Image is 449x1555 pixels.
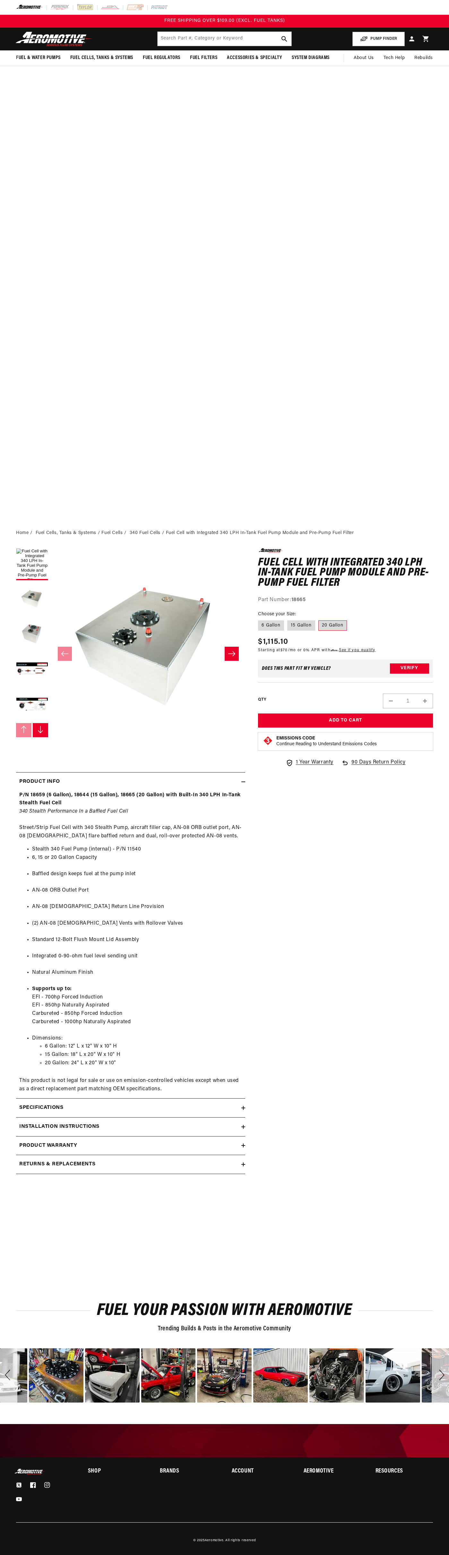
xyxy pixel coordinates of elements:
[258,611,297,618] legend: Choose your Size:
[376,1469,433,1474] summary: Resources
[276,741,377,747] p: Continue Reading to Understand Emissions Codes
[85,1348,140,1403] div: image number 11
[16,654,48,686] button: Load image 4 in gallery view
[354,56,374,60] span: About Us
[138,50,185,65] summary: Fuel Regulators
[45,1059,242,1067] li: 20 Gallon: 24" L x 20" W x 10"
[36,530,102,537] li: Fuel Cells, Tanks & Systems
[29,1348,83,1403] div: image number 10
[32,986,72,991] strong: Supports up to:
[32,920,242,936] li: (2) AN-08 [DEMOGRAPHIC_DATA] Vents with Rollover Valves
[205,1539,223,1542] a: Aeromotive
[130,530,160,537] a: 340 Fuel Cells
[143,55,180,61] span: Fuel Regulators
[32,969,242,985] li: Natural Aluminum Finish
[32,985,242,1034] li: EFI - 700hp Forced Induction EFI - 850hp Naturally Aspirated Carbureted - 850hp Forced Induction ...
[16,1136,245,1155] summary: Product warranty
[222,50,287,65] summary: Accessories & Specialty
[16,55,61,61] span: Fuel & Water Pumps
[190,55,217,61] span: Fuel Filters
[366,1348,420,1403] div: image number 16
[88,1469,145,1474] summary: Shop
[276,736,377,747] button: Emissions CodeContinue Reading to Understand Emissions Codes
[258,558,433,588] h1: Fuel Cell with Integrated 340 LPH In-Tank Fuel Pump Module and Pre-Pump Fuel Filter
[331,648,338,652] span: Affirm
[193,1539,224,1542] small: © 2025 .
[258,697,266,703] label: QTY
[287,620,315,631] label: 15 Gallon
[32,870,242,886] li: Baffled design keeps fuel at the pump inlet
[225,647,239,661] button: Slide right
[58,647,72,661] button: Slide left
[227,55,282,61] span: Accessories & Specialty
[281,648,288,652] span: $70
[258,620,284,631] label: 6 Gallon
[19,792,241,806] strong: P/N 18659 (6 Gallon), 18644 (15 Gallon), 18665 (20 Gallon) with Built-In 340 LPH In-Tank Stealth ...
[16,773,245,791] summary: Product Info
[185,50,222,65] summary: Fuel Filters
[379,50,410,66] summary: Tech Help
[16,1155,245,1174] summary: Returns & replacements
[19,778,60,786] h2: Product Info
[352,32,405,46] button: PUMP FINDER
[32,886,242,903] li: AN-08 ORB Outlet Port
[32,845,242,854] li: Stealth 340 Fuel Pump (internal) - P/N 11540
[19,1123,99,1131] h2: Installation Instructions
[390,663,429,674] button: Verify
[16,530,29,537] a: Home
[101,530,128,537] li: Fuel Cells
[19,1160,95,1169] h2: Returns & replacements
[276,736,315,741] strong: Emissions Code
[292,55,330,61] span: System Diagrams
[366,1348,420,1403] div: Photo from a Shopper
[32,854,242,870] li: 6, 15 or 20 Gallon Capacity
[296,758,333,767] span: 1 Year Warranty
[65,50,138,65] summary: Fuel Cells, Tanks & Systems
[197,1348,252,1403] div: image number 13
[414,55,433,62] span: Rebuilds
[258,636,288,648] span: $1,115.10
[33,723,48,737] button: Slide right
[258,596,433,604] div: Part Number:
[384,55,405,62] span: Tech Help
[263,736,273,746] img: Emissions code
[32,903,242,919] li: AN-08 [DEMOGRAPHIC_DATA] Return Line Provision
[29,1348,83,1403] div: Photo from a Shopper
[16,1303,433,1318] h2: Fuel Your Passion with Aeromotive
[16,530,433,537] nav: breadcrumbs
[32,952,242,969] li: Integrated 0-90-ohm fuel level sending unit
[141,1348,196,1403] div: Photo from a Shopper
[164,18,285,23] span: FREE SHIPPING OVER $109.00 (EXCL. FUEL TANKS)
[262,666,331,671] div: Does This part fit My vehicle?
[158,1326,291,1332] span: Trending Builds & Posts in the Aeromotive Community
[341,758,406,773] a: 90 Days Return Policy
[45,1051,242,1059] li: 15 Gallon: 18" L x 20" W x 10" H
[232,1469,289,1474] summary: Account
[432,1348,449,1403] div: Next
[14,31,94,47] img: Aeromotive
[166,530,354,537] li: Fuel Cell with Integrated 340 LPH In-Tank Fuel Pump Module and Pre-Pump Fuel Filter
[291,597,306,602] strong: 18665
[70,55,133,61] span: Fuel Cells, Tanks & Systems
[339,648,375,652] a: See if you qualify - Learn more about Affirm Financing (opens in modal)
[16,1118,245,1136] summary: Installation Instructions
[16,1099,245,1117] summary: Specifications
[349,50,379,66] a: About Us
[32,936,242,952] li: Standard 12-Bolt Flush Mount Lid Assembly
[19,1077,242,1093] p: This product is not legal for sale or use on emission-controlled vehicles except when used as a d...
[16,583,48,616] button: Load image 2 in gallery view
[16,619,48,651] button: Load image 3 in gallery view
[277,32,291,46] button: search button
[32,1034,242,1067] li: Dimensions:
[304,1469,361,1474] summary: Aeromotive
[158,32,292,46] input: Search by Part Number, Category or Keyword
[197,1348,252,1403] div: Photo from a Shopper
[160,1469,217,1474] summary: Brands
[318,620,347,631] label: 20 Gallon
[309,1348,364,1403] div: image number 15
[16,723,31,737] button: Slide left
